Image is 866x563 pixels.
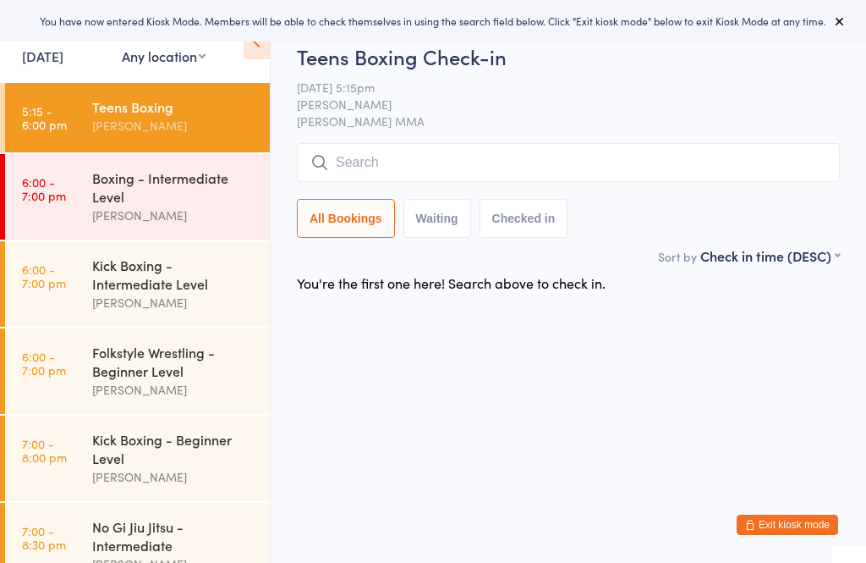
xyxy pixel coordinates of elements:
time: 6:00 - 7:00 pm [22,262,66,290]
time: 6:00 - 7:00 pm [22,350,66,377]
time: 7:00 - 8:30 pm [22,524,66,551]
time: 7:00 - 8:00 pm [22,437,67,464]
div: [PERSON_NAME] [92,380,255,400]
div: [PERSON_NAME] [92,293,255,312]
span: [PERSON_NAME] [297,96,814,113]
span: [PERSON_NAME] MMA [297,113,840,130]
div: [PERSON_NAME] [92,206,255,225]
div: No Gi Jiu Jitsu - Intermediate [92,517,255,555]
a: 6:00 -7:00 pmFolkstyle Wrestling - Beginner Level[PERSON_NAME] [5,328,270,414]
a: 7:00 -8:00 pmKick Boxing - Beginner Level[PERSON_NAME] [5,416,270,501]
div: Kick Boxing - Beginner Level [92,430,255,467]
label: Sort by [658,248,697,265]
time: 5:15 - 6:00 pm [22,104,67,131]
div: [PERSON_NAME] [92,467,255,487]
div: Kick Boxing - Intermediate Level [92,256,255,293]
div: [PERSON_NAME] [92,116,255,135]
span: [DATE] 5:15pm [297,79,814,96]
time: 6:00 - 7:00 pm [22,175,66,202]
div: You're the first one here! Search above to check in. [297,273,606,292]
input: Search [297,143,840,182]
button: Exit kiosk mode [737,515,838,535]
div: You have now entered Kiosk Mode. Members will be able to check themselves in using the search fie... [27,14,839,28]
div: Check in time (DESC) [700,246,840,265]
a: 6:00 -7:00 pmKick Boxing - Intermediate Level[PERSON_NAME] [5,241,270,327]
div: Any location [122,47,206,65]
a: 5:15 -6:00 pmTeens Boxing[PERSON_NAME] [5,83,270,152]
div: Folkstyle Wrestling - Beginner Level [92,343,255,380]
button: All Bookings [297,199,395,238]
button: Checked in [480,199,568,238]
div: Boxing - Intermediate Level [92,168,255,206]
a: [DATE] [22,47,63,65]
a: 6:00 -7:00 pmBoxing - Intermediate Level[PERSON_NAME] [5,154,270,240]
h2: Teens Boxing Check-in [297,42,840,70]
button: Waiting [403,199,471,238]
div: Teens Boxing [92,97,255,116]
